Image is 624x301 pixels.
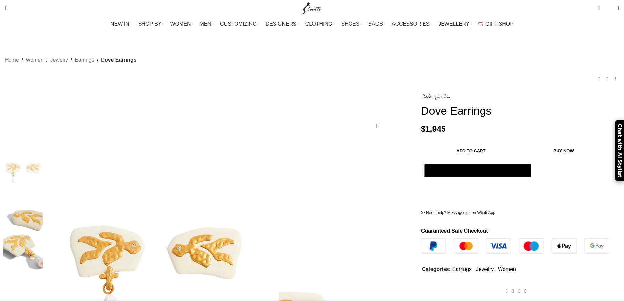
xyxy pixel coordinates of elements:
span: ACCESSORIES [392,21,430,27]
a: JEWELLERY [438,17,472,30]
nav: Breadcrumb [5,56,137,64]
a: SHOP BY [138,17,164,30]
span: JEWELLERY [438,21,469,27]
h1: Dove Earrings [421,104,619,118]
a: MEN [200,17,214,30]
a: Jewelry [476,266,494,272]
a: Need help? Messages us on WhatsApp [421,210,495,216]
a: DESIGNERS [266,17,299,30]
span: , [472,265,474,273]
span: $ [421,124,425,133]
span: Categories: [422,266,451,272]
strong: Guaranteed Safe Checkout [421,228,488,234]
a: Facebook social link [503,286,510,296]
button: Add to cart [424,144,518,158]
span: BAGS [368,21,383,27]
iframe: Secure express checkout frame [423,181,533,197]
a: Pinterest social link [516,286,522,296]
img: GiftBag [478,22,483,26]
a: WOMEN [170,17,193,30]
a: Site logo [301,5,323,10]
a: Earrings [452,266,472,272]
div: My Wishlist [605,2,612,15]
span: NEW IN [110,21,129,27]
a: GIFT SHOP [478,17,514,30]
img: Dove Earrings [3,133,43,201]
a: Women [498,266,516,272]
a: SHOES [341,17,362,30]
a: Search [2,2,10,15]
a: 0 [595,2,603,15]
a: NEW IN [110,17,132,30]
bdi: 1,945 [421,124,446,133]
a: Women [26,56,44,64]
span: SHOP BY [138,21,161,27]
span: 0 [598,3,603,8]
span: MEN [200,21,212,27]
a: Earrings [75,56,94,64]
a: Jewelry [50,56,68,64]
img: Schiaparelli [421,94,450,100]
button: Pay with GPay [424,164,531,177]
span: CLOTHING [305,21,332,27]
a: BAGS [368,17,385,30]
a: ACCESSORIES [392,17,432,30]
a: X social link [510,286,516,296]
a: CUSTOMIZING [220,17,259,30]
a: Next product [611,75,619,83]
span: DESIGNERS [266,21,296,27]
a: WhatsApp social link [522,286,529,296]
span: SHOES [341,21,359,27]
span: 0 [607,7,612,11]
span: GIFT SHOP [485,21,514,27]
span: WOMEN [170,21,191,27]
span: , [494,265,496,273]
img: schiaparelli jewelry [3,205,43,273]
img: guaranteed-safe-checkout-bordered.j [421,238,609,254]
button: Buy now [521,144,606,158]
a: CLOTHING [305,17,335,30]
a: Home [5,56,19,64]
span: CUSTOMIZING [220,21,257,27]
span: Dove Earrings [101,56,136,64]
div: Main navigation [2,17,622,30]
a: Previous product [596,75,603,83]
